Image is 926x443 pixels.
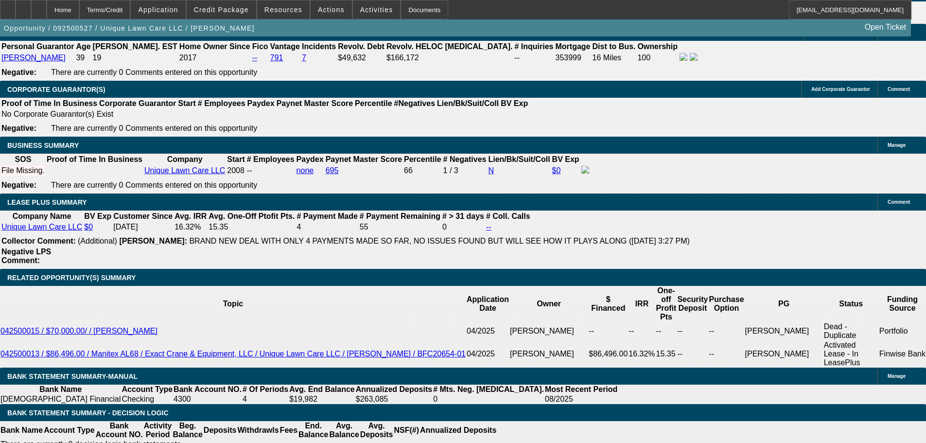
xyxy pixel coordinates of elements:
b: Percentile [355,99,392,107]
td: -- [588,322,628,340]
td: [PERSON_NAME] [745,322,823,340]
button: Activities [353,0,401,19]
b: Paydex [297,155,324,163]
th: Owner [509,286,588,322]
td: -- [628,322,655,340]
th: Security Deposit [677,286,708,322]
div: $263,085 [356,395,432,404]
b: Lien/Bk/Suit/Coll [437,99,499,107]
th: Fees [280,421,298,440]
b: BV Exp [552,155,579,163]
th: SOS [1,155,45,164]
th: Annualized Deposits [355,385,433,394]
span: Add Corporate Guarantor [811,87,870,92]
th: Bank Account NO. [173,385,242,394]
td: Dead - Duplicate [823,322,879,340]
td: 08/2025 [544,394,618,404]
th: Avg. End Balance [289,385,355,394]
button: Actions [311,0,352,19]
span: Resources [264,6,302,14]
span: There are currently 0 Comments entered on this opportunity [51,124,257,132]
td: Finwise Bank [879,340,926,368]
td: [PERSON_NAME] [509,340,588,368]
b: # Coll. Calls [486,212,530,220]
a: 695 [326,166,339,175]
span: There are currently 0 Comments entered on this opportunity [51,68,257,76]
b: Start [227,155,245,163]
img: linkedin-icon.png [690,53,698,61]
td: -- [709,340,745,368]
span: BUSINESS SUMMARY [7,142,79,149]
a: Open Ticket [861,19,910,35]
b: Home Owner Since [179,42,250,51]
th: PG [745,286,823,322]
div: 1 / 3 [443,166,487,175]
b: # Employees [198,99,245,107]
a: $0 [552,166,561,175]
b: Company [167,155,203,163]
b: Company Name [13,212,71,220]
b: # > 31 days [442,212,484,220]
span: CORPORATE GUARANTOR(S) [7,86,105,93]
td: 0 [442,222,485,232]
b: [PERSON_NAME]. EST [93,42,177,51]
td: $86,496.00 [588,340,628,368]
td: 100 [637,53,678,63]
td: [PERSON_NAME] [745,340,823,368]
td: -- [709,322,745,340]
b: Paynet Master Score [326,155,402,163]
td: $19,982 [289,394,355,404]
span: Credit Package [194,6,249,14]
a: $0 [84,223,93,231]
td: $49,632 [337,53,385,63]
a: 791 [270,53,283,62]
th: Proof of Time In Business [46,155,143,164]
th: Account Type [43,421,95,440]
b: BV Exp [501,99,528,107]
a: 7 [302,53,306,62]
b: Ownership [637,42,678,51]
td: -- [656,322,677,340]
b: Vantage [270,42,300,51]
b: Corporate Guarantor [99,99,176,107]
b: Paydex [247,99,275,107]
th: Account Type [121,385,173,394]
a: Unique Lawn Care LLC [144,166,225,175]
span: Actions [318,6,345,14]
td: $166,172 [386,53,513,63]
b: Negative: [1,68,36,76]
td: 15.35 [656,340,677,368]
td: 0 [433,394,544,404]
b: Age [76,42,90,51]
th: # Mts. Neg. [MEDICAL_DATA]. [433,385,544,394]
span: Comment [888,199,910,205]
span: Comment [888,87,910,92]
th: IRR [628,286,655,322]
span: LEASE PLUS SUMMARY [7,198,87,206]
td: -- [677,322,708,340]
b: # Payment Remaining [360,212,440,220]
td: 16.32% [628,340,655,368]
td: 55 [359,222,441,232]
th: Activity Period [143,421,173,440]
b: # Employees [247,155,295,163]
th: Bank Account NO. [95,421,143,440]
td: 353999 [555,53,591,63]
td: 39 [75,53,91,63]
a: none [297,166,314,175]
span: Opportunity / 092500527 / Unique Lawn Care LLC / [PERSON_NAME] [4,24,255,32]
b: Fico [252,42,268,51]
td: 15.35 [208,222,295,232]
span: 2017 [179,53,197,62]
td: 4 [296,222,358,232]
th: Deposits [203,421,237,440]
span: There are currently 0 Comments entered on this opportunity [51,181,257,189]
b: Revolv. HELOC [MEDICAL_DATA]. [386,42,513,51]
b: # Inquiries [514,42,553,51]
td: [DATE] [113,222,173,232]
button: Application [131,0,185,19]
a: [PERSON_NAME] [1,53,66,62]
a: -- [252,53,258,62]
th: Avg. Balance [329,421,359,440]
td: Activated Lease - In LeasePlus [823,340,879,368]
